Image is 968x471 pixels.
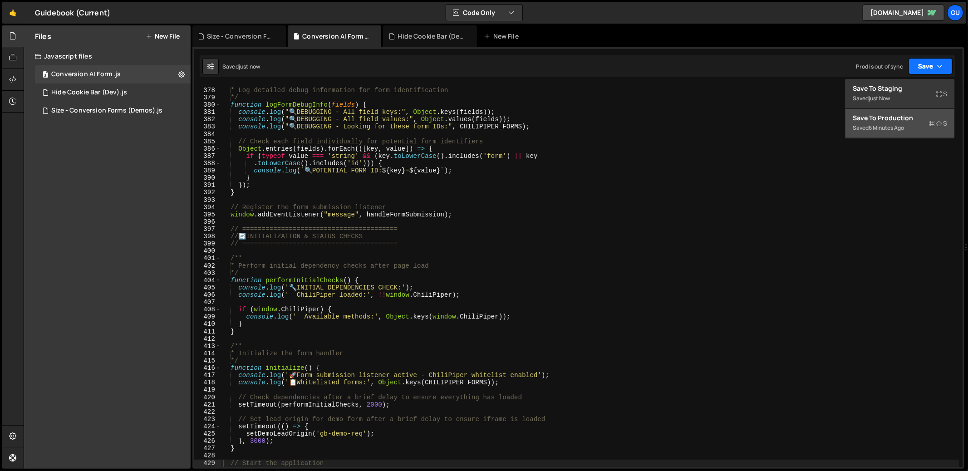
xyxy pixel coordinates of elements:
div: 428 [194,452,221,459]
div: 406 [194,291,221,299]
div: Guidebook (Current) [35,7,110,18]
button: Code Only [446,5,522,21]
button: Save to StagingS Savedjust now [845,79,954,109]
div: 6 minutes ago [869,124,904,132]
div: Size - Conversion Forms (Demos).js [51,107,162,115]
div: 418 [194,379,221,386]
div: Conversion AI Form .js [302,32,370,41]
h2: Files [35,31,51,41]
div: Size - Conversion Forms (Demos).js [207,32,275,41]
div: 379 [194,94,221,101]
div: 427 [194,445,221,452]
div: Hide Cookie Bar (Dev).js [398,32,466,41]
a: Gu [947,5,963,21]
div: 416 [194,364,221,372]
div: 422 [194,408,221,416]
div: 387 [194,152,221,160]
div: 419 [194,386,221,393]
div: 381 [194,108,221,116]
div: 378 [194,87,221,94]
span: S [929,119,947,128]
div: 412 [194,335,221,343]
button: Save to ProductionS Saved6 minutes ago [845,109,954,138]
div: Saved [222,63,260,70]
div: 420 [194,394,221,401]
div: 16498/45674.js [35,83,191,102]
div: Conversion AI Form .js [51,70,121,78]
div: 395 [194,211,221,218]
div: 423 [194,416,221,423]
span: 3 [43,72,48,79]
div: 386 [194,145,221,152]
div: 417 [194,372,221,379]
div: 382 [194,116,221,123]
div: 396 [194,218,221,226]
div: Javascript files [24,47,191,65]
div: 393 [194,196,221,204]
div: 401 [194,255,221,262]
div: 394 [194,204,221,211]
div: 16498/46882.js [35,102,191,120]
div: 425 [194,430,221,437]
div: Prod is out of sync [856,63,903,70]
div: just now [239,63,260,70]
div: 383 [194,123,221,130]
div: 414 [194,350,221,357]
div: 398 [194,233,221,240]
div: Hide Cookie Bar (Dev).js [51,88,127,97]
div: Conversion AI Form .js [35,65,191,83]
a: 🤙 [2,2,24,24]
div: 403 [194,270,221,277]
div: 408 [194,306,221,313]
div: just now [869,94,890,102]
div: 429 [194,460,221,467]
div: 399 [194,240,221,247]
div: 380 [194,101,221,108]
div: 400 [194,247,221,255]
div: 407 [194,299,221,306]
div: 410 [194,320,221,328]
div: 390 [194,174,221,182]
div: Save to Production [853,113,947,123]
div: 392 [194,189,221,196]
div: 404 [194,277,221,284]
div: 397 [194,226,221,233]
div: 385 [194,138,221,145]
div: New File [484,32,522,41]
div: 413 [194,343,221,350]
button: New File [146,33,180,40]
div: 389 [194,167,221,174]
div: 421 [194,401,221,408]
div: 426 [194,437,221,445]
div: 402 [194,262,221,270]
div: 411 [194,328,221,335]
div: 388 [194,160,221,167]
div: Saved [853,93,947,104]
div: 405 [194,284,221,291]
div: 415 [194,357,221,364]
button: Save [909,58,953,74]
div: 384 [194,131,221,138]
span: S [936,89,947,98]
div: 424 [194,423,221,430]
div: Save to Staging [853,84,947,93]
div: 391 [194,182,221,189]
a: [DOMAIN_NAME] [863,5,944,21]
div: 409 [194,313,221,320]
div: Saved [853,123,947,133]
